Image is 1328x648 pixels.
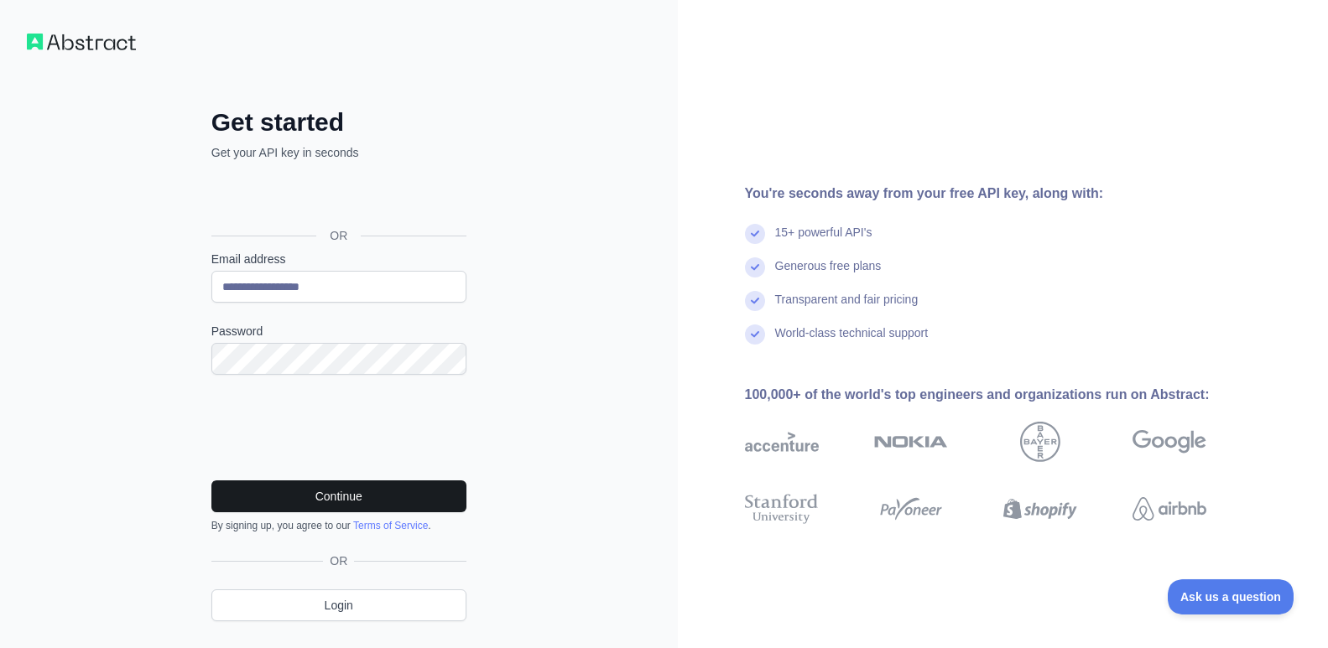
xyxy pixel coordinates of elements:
[316,227,361,244] span: OR
[1133,490,1206,527] img: airbnb
[27,34,136,50] img: Workflow
[211,480,466,512] button: Continue
[745,184,1260,204] div: You're seconds away from your free API key, along with:
[775,224,872,257] div: 15+ powerful API's
[745,422,819,462] img: accenture
[745,224,765,244] img: check mark
[353,520,428,531] a: Terms of Service
[211,107,466,137] h2: Get started
[745,257,765,277] img: check mark
[211,323,466,340] label: Password
[745,324,765,345] img: check mark
[211,144,466,161] p: Get your API key in seconds
[211,395,466,460] iframe: reCAPTCHA
[211,519,466,532] div: By signing up, you agree to our .
[874,490,948,527] img: payoneer
[745,490,819,527] img: stanford university
[874,422,948,462] img: nokia
[1020,422,1060,462] img: bayer
[775,324,929,358] div: World-class technical support
[203,179,471,216] iframe: Sign in with Google Button
[323,552,354,569] span: OR
[745,385,1260,405] div: 100,000+ of the world's top engineers and organizations run on Abstract:
[745,291,765,311] img: check mark
[775,291,919,324] div: Transparent and fair pricing
[1133,422,1206,462] img: google
[1168,579,1294,614] iframe: Toggle Customer Support
[775,257,882,291] div: Generous free plans
[211,589,466,621] a: Login
[211,251,466,267] label: Email address
[1003,490,1077,527] img: shopify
